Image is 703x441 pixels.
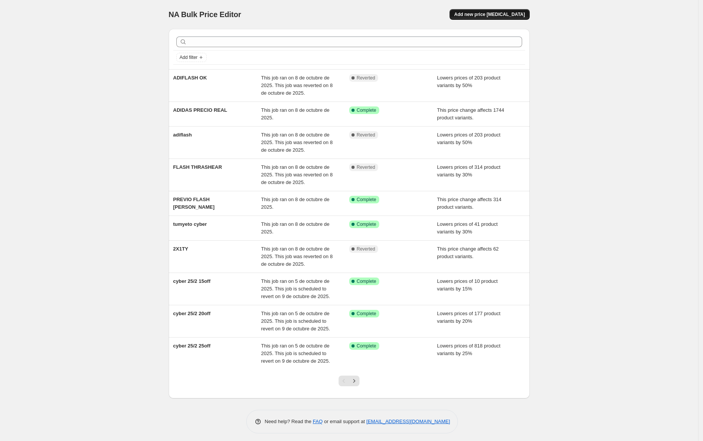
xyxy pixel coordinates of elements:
[173,278,211,284] span: cyber 25/2 15off
[173,246,188,252] span: 2X1TY
[261,311,330,332] span: This job ran on 5 de octubre de 2025. This job is scheduled to revert on 9 de octubre de 2025.
[357,278,376,284] span: Complete
[261,246,332,267] span: This job ran on 8 de octubre de 2025. This job was reverted on 8 de octubre de 2025.
[454,11,525,17] span: Add new price [MEDICAL_DATA]
[323,419,366,424] span: or email support at
[173,221,207,227] span: tumyeto cyber
[366,419,450,424] a: [EMAIL_ADDRESS][DOMAIN_NAME]
[437,164,500,178] span: Lowers prices of 314 product variants by 30%
[437,246,499,259] span: This price change affects 62 product variants.
[173,343,211,349] span: cyber 25/2 25off
[450,9,529,20] button: Add new price [MEDICAL_DATA]
[173,197,215,210] span: PREVIO FLASH [PERSON_NAME]
[169,10,241,19] span: NA Bulk Price Editor
[437,107,504,121] span: This price change affects 1744 product variants.
[437,278,498,292] span: Lowers prices of 10 product variants by 15%
[261,164,332,185] span: This job ran on 8 de octubre de 2025. This job was reverted on 8 de octubre de 2025.
[173,164,222,170] span: FLASH THRASHEAR
[437,197,502,210] span: This price change affects 314 product variants.
[173,132,192,138] span: adiflash
[437,75,500,88] span: Lowers prices of 203 product variants by 50%
[357,343,376,349] span: Complete
[349,376,359,386] button: Next
[357,164,375,170] span: Reverted
[176,53,207,62] button: Add filter
[357,246,375,252] span: Reverted
[261,132,332,153] span: This job ran on 8 de octubre de 2025. This job was reverted on 8 de octubre de 2025.
[357,311,376,317] span: Complete
[261,343,330,364] span: This job ran on 5 de octubre de 2025. This job is scheduled to revert on 9 de octubre de 2025.
[357,75,375,81] span: Reverted
[339,376,359,386] nav: Pagination
[261,221,329,235] span: This job ran on 8 de octubre de 2025.
[437,343,500,356] span: Lowers prices of 818 product variants by 25%
[173,75,207,81] span: ADIFLASH OK
[437,132,500,145] span: Lowers prices of 203 product variants by 50%
[265,419,313,424] span: Need help? Read the
[313,419,323,424] a: FAQ
[180,54,198,60] span: Add filter
[357,132,375,138] span: Reverted
[261,197,329,210] span: This job ran on 8 de octubre de 2025.
[173,107,227,113] span: ADIDAS PRECIO REAL
[261,75,332,96] span: This job ran on 8 de octubre de 2025. This job was reverted on 8 de octubre de 2025.
[357,197,376,203] span: Complete
[357,107,376,113] span: Complete
[261,278,330,299] span: This job ran on 5 de octubre de 2025. This job is scheduled to revert on 9 de octubre de 2025.
[437,311,500,324] span: Lowers prices of 177 product variants by 20%
[173,311,211,316] span: cyber 25/2 20off
[357,221,376,227] span: Complete
[261,107,329,121] span: This job ran on 8 de octubre de 2025.
[437,221,498,235] span: Lowers prices of 41 product variants by 30%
